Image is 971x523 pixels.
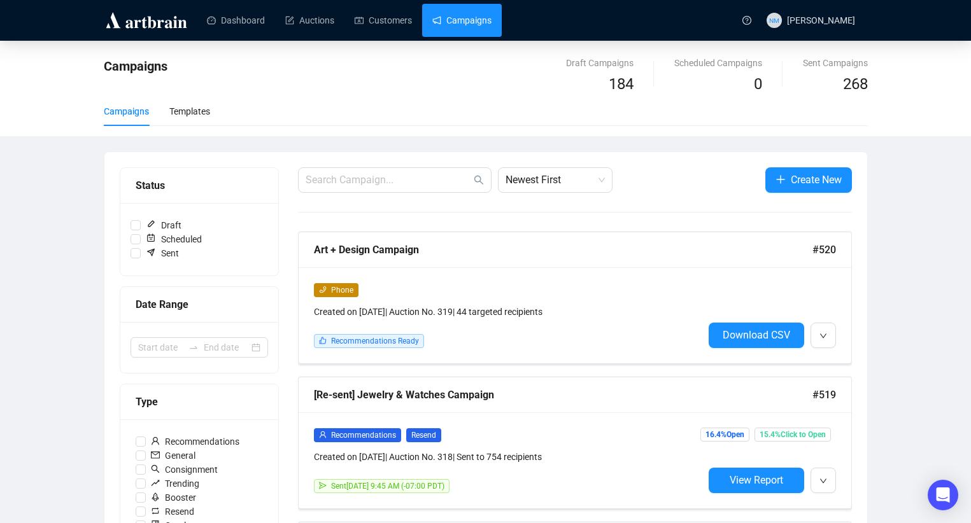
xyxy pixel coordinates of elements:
[151,436,160,445] span: user
[306,172,471,188] input: Search Campaign...
[169,104,210,118] div: Templates
[146,505,199,519] span: Resend
[151,478,160,487] span: rise
[787,15,855,25] span: [PERSON_NAME]
[723,329,790,341] span: Download CSV
[314,387,812,403] div: [Re-sent] Jewelry & Watches Campaign
[314,242,812,258] div: Art + Design Campaign
[755,428,831,442] span: 15.4% Click to Open
[141,232,207,246] span: Scheduled
[331,337,419,345] span: Recommendations Ready
[812,387,836,403] span: #519
[141,246,184,260] span: Sent
[819,477,827,485] span: down
[819,332,827,340] span: down
[765,167,852,193] button: Create New
[406,428,441,442] span: Resend
[791,172,842,188] span: Create New
[298,377,852,509] a: [Re-sent] Jewelry & Watches Campaign#519userRecommendationsResendCreated on [DATE]| Auction No. 3...
[674,56,762,70] div: Scheduled Campaigns
[319,482,327,489] span: send
[104,104,149,118] div: Campaigns
[803,56,868,70] div: Sent Campaigns
[104,10,189,31] img: logo
[146,449,201,463] span: General
[331,286,353,295] span: Phone
[355,4,412,37] a: Customers
[776,174,786,185] span: plus
[843,75,868,93] span: 268
[566,56,634,70] div: Draft Campaigns
[812,242,836,258] span: #520
[314,450,704,464] div: Created on [DATE] | Auction No. 318 | Sent to 754 recipients
[742,16,751,25] span: question-circle
[331,431,396,440] span: Recommendations
[151,492,160,501] span: rocket
[146,435,245,449] span: Recommendations
[104,59,167,74] span: Campaigns
[609,75,634,93] span: 184
[432,4,492,37] a: Campaigns
[709,468,804,493] button: View Report
[474,175,484,185] span: search
[331,482,444,491] span: Sent [DATE] 9:45 AM (-07:00 PDT)
[754,75,762,93] span: 0
[700,428,749,442] span: 16.4% Open
[188,342,199,352] span: to
[285,4,334,37] a: Auctions
[319,337,327,344] span: like
[146,491,201,505] span: Booster
[319,431,327,438] span: user
[188,342,199,352] span: swap-right
[207,4,265,37] a: Dashboard
[151,506,160,515] span: retweet
[314,305,704,319] div: Created on [DATE] | Auction No. 319 | 44 targeted recipients
[319,286,327,293] span: phone
[136,296,263,312] div: Date Range
[709,323,804,348] button: Download CSV
[151,450,160,459] span: mail
[146,477,204,491] span: Trending
[769,15,779,25] span: NM
[138,340,183,354] input: Start date
[141,218,187,232] span: Draft
[151,464,160,473] span: search
[730,474,783,486] span: View Report
[136,178,263,193] div: Status
[928,480,958,510] div: Open Intercom Messenger
[204,340,249,354] input: End date
[298,232,852,364] a: Art + Design Campaign#520phonePhoneCreated on [DATE]| Auction No. 319| 44 targeted recipientslike...
[146,463,223,477] span: Consignment
[506,168,605,192] span: Newest First
[136,394,263,410] div: Type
